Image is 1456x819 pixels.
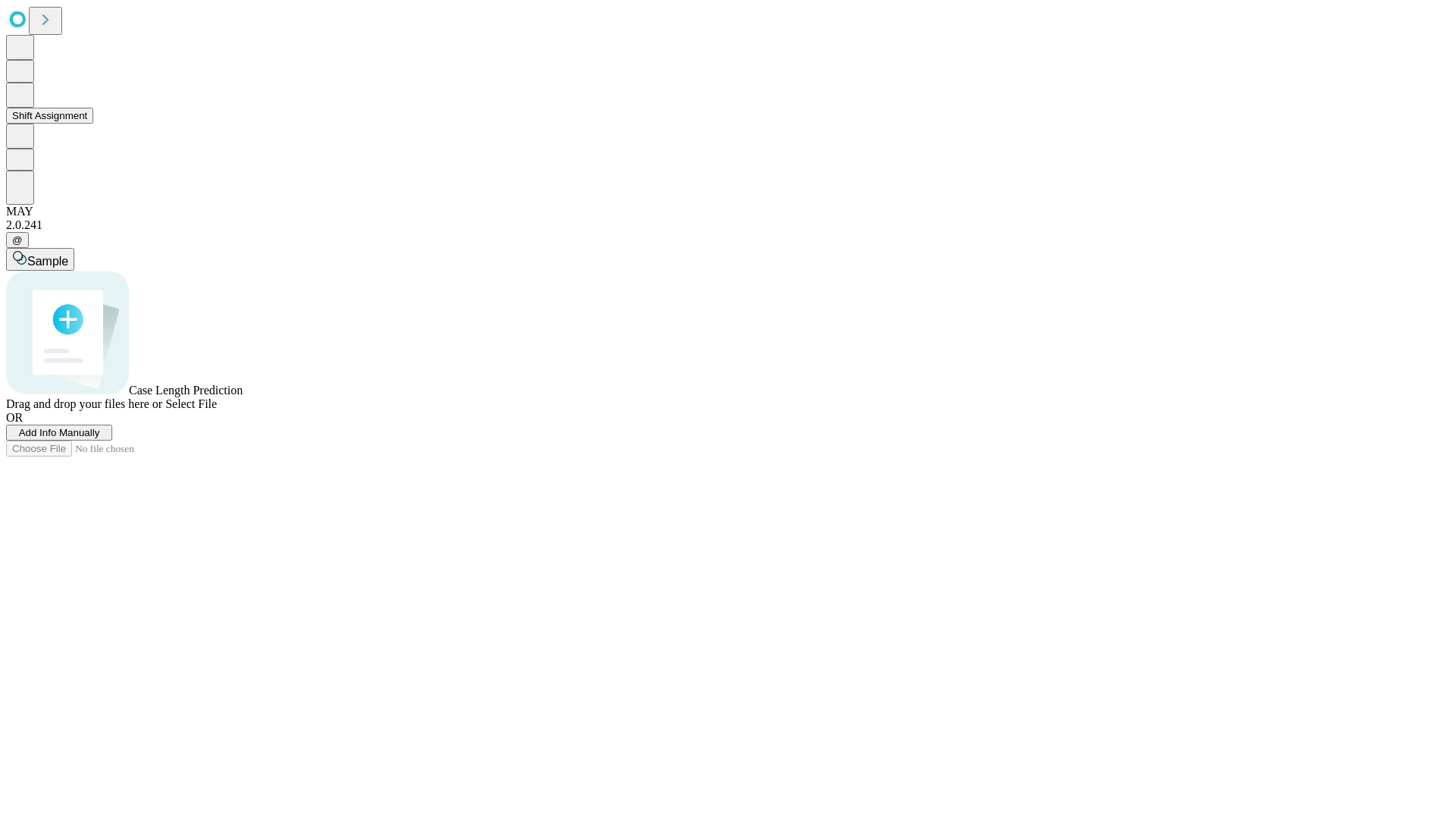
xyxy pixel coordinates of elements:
[12,234,23,246] span: @
[6,232,29,248] button: @
[6,397,162,410] span: Drag and drop your files here or
[27,255,68,268] span: Sample
[6,218,1450,232] div: 2.0.241
[6,425,112,441] button: Add Info Manually
[19,427,100,438] span: Add Info Manually
[165,397,217,410] span: Select File
[129,384,243,397] span: Case Length Prediction
[6,248,74,271] button: Sample
[6,108,93,124] button: Shift Assignment
[6,205,1450,218] div: MAY
[6,411,23,424] span: OR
